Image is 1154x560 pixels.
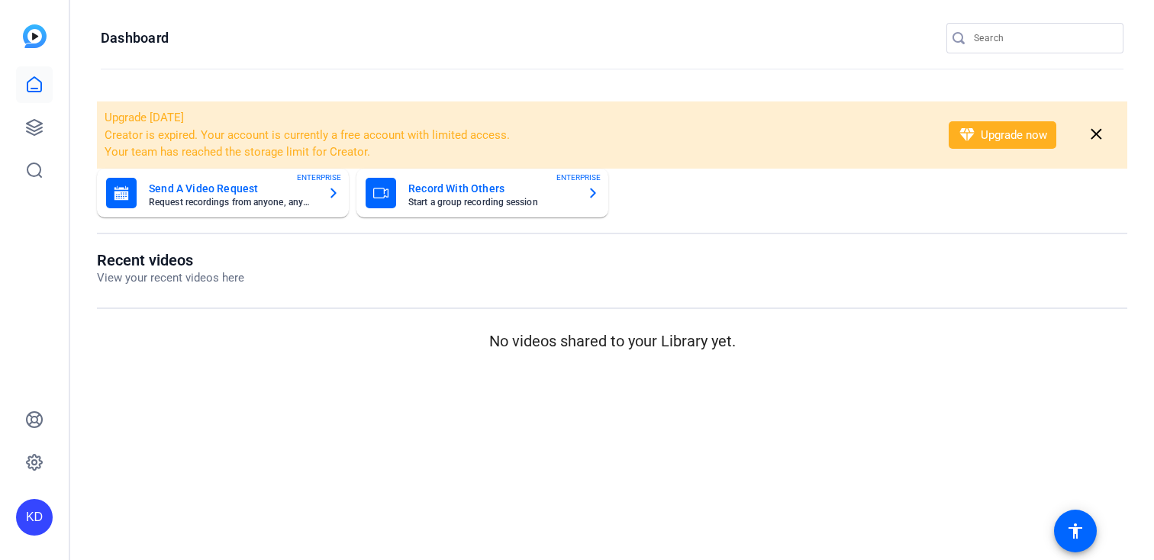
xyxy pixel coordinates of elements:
span: ENTERPRISE [297,172,341,183]
mat-icon: diamond [958,126,976,144]
li: Creator is expired. Your account is currently a free account with limited access. [105,127,929,144]
div: KD [16,499,53,536]
mat-icon: close [1087,125,1106,144]
button: Record With OthersStart a group recording sessionENTERPRISE [356,169,608,217]
li: Your team has reached the storage limit for Creator. [105,143,929,161]
mat-card-title: Record With Others [408,179,575,198]
h1: Recent videos [97,251,244,269]
mat-card-subtitle: Start a group recording session [408,198,575,207]
mat-icon: accessibility [1066,522,1085,540]
img: blue-gradient.svg [23,24,47,48]
mat-card-title: Send A Video Request [149,179,315,198]
h1: Dashboard [101,29,169,47]
span: ENTERPRISE [556,172,601,183]
button: Send A Video RequestRequest recordings from anyone, anywhereENTERPRISE [97,169,349,217]
p: View your recent videos here [97,269,244,287]
p: No videos shared to your Library yet. [97,330,1127,352]
mat-card-subtitle: Request recordings from anyone, anywhere [149,198,315,207]
button: Upgrade now [949,121,1056,149]
input: Search [974,29,1111,47]
span: Upgrade [DATE] [105,111,184,124]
